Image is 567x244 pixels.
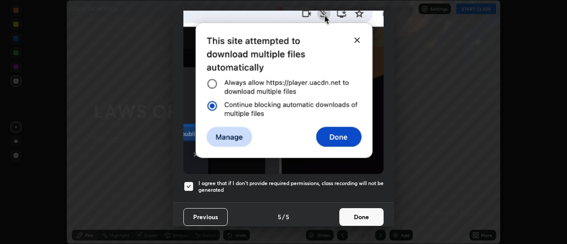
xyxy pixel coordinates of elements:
button: Previous [183,208,228,226]
h4: / [282,212,285,221]
h5: I agree that if I don't provide required permissions, class recording will not be generated [198,180,384,194]
h4: 5 [286,212,289,221]
button: Done [339,208,384,226]
h4: 5 [278,212,281,221]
